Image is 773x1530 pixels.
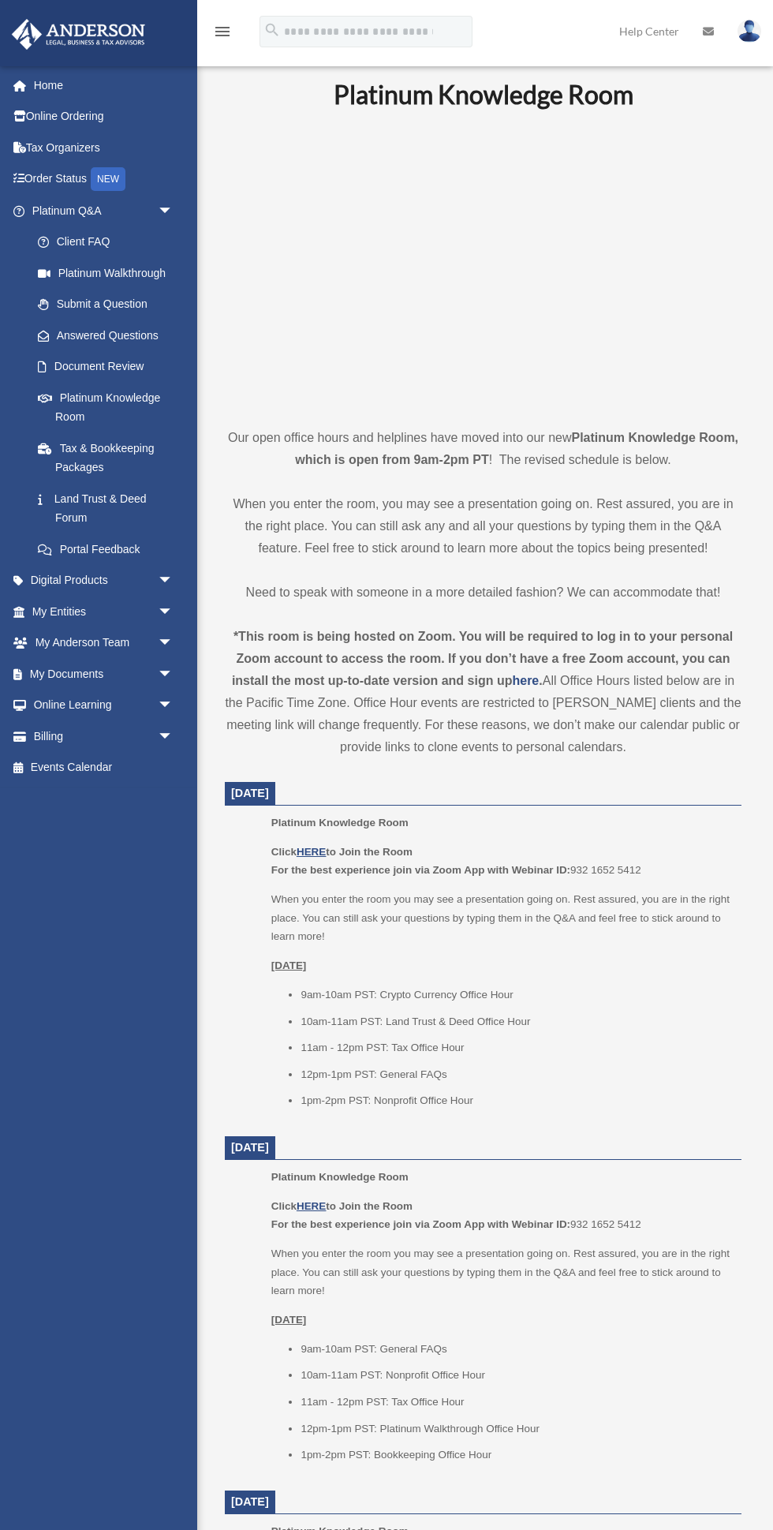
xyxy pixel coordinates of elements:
p: When you enter the room you may see a presentation going on. Rest assured, you are in the right p... [271,1244,730,1300]
p: Our open office hours and helplines have moved into our new ! The revised schedule is below. [225,427,741,471]
b: For the best experience join via Zoom App with Webinar ID: [271,864,570,876]
span: Platinum Knowledge Room [271,1171,409,1183]
p: Need to speak with someone in a more detailed fashion? We can accommodate that! [225,582,741,604]
p: When you enter the room, you may see a presentation going on. Rest assured, you are in the right ... [225,493,741,559]
span: arrow_drop_down [158,596,189,628]
strong: *This room is being hosted on Zoom. You will be required to log in to your personal Zoom account ... [232,630,733,687]
li: 9am-10am PST: General FAQs [301,1340,730,1359]
li: 12pm-1pm PST: Platinum Walkthrough Office Hour [301,1420,730,1438]
li: 10am-11am PST: Land Trust & Deed Office Hour [301,1012,730,1031]
a: My Anderson Teamarrow_drop_down [11,627,197,659]
span: arrow_drop_down [158,720,189,753]
iframe: 231110_Toby_KnowledgeRoom [247,131,720,398]
i: menu [213,22,232,41]
i: search [263,21,281,39]
u: [DATE] [271,1314,307,1326]
li: 1pm-2pm PST: Nonprofit Office Hour [301,1091,730,1110]
a: My Documentsarrow_drop_down [11,658,197,690]
span: arrow_drop_down [158,690,189,722]
a: HERE [297,1200,326,1212]
p: When you enter the room you may see a presentation going on. Rest assured, you are in the right p... [271,890,730,946]
b: Click to Join the Room [271,1200,413,1212]
a: Portal Feedback [22,533,197,565]
li: 11am - 12pm PST: Tax Office Hour [301,1393,730,1412]
a: HERE [297,846,326,858]
span: [DATE] [231,1141,269,1154]
span: Platinum Knowledge Room [271,817,409,829]
a: Document Review [22,351,197,383]
li: 1pm-2pm PST: Bookkeeping Office Hour [301,1446,730,1465]
div: All Office Hours listed below are in the Pacific Time Zone. Office Hour events are restricted to ... [225,626,741,758]
li: 12pm-1pm PST: General FAQs [301,1065,730,1084]
p: 932 1652 5412 [271,1197,730,1234]
u: [DATE] [271,960,307,971]
a: My Entitiesarrow_drop_down [11,596,197,627]
span: arrow_drop_down [158,627,189,660]
a: Platinum Walkthrough [22,257,197,289]
img: User Pic [738,20,761,43]
a: Events Calendar [11,752,197,784]
a: menu [213,28,232,41]
a: Client FAQ [22,226,197,258]
li: 11am - 12pm PST: Tax Office Hour [301,1038,730,1057]
a: Platinum Knowledge Room [22,382,189,432]
span: [DATE] [231,787,269,799]
span: arrow_drop_down [158,195,189,227]
a: Billingarrow_drop_down [11,720,197,752]
a: Land Trust & Deed Forum [22,483,197,533]
a: Digital Productsarrow_drop_down [11,565,197,597]
img: Anderson Advisors Platinum Portal [7,19,150,50]
a: Order StatusNEW [11,163,197,196]
span: arrow_drop_down [158,658,189,690]
span: [DATE] [231,1495,269,1508]
a: Submit a Question [22,289,197,320]
a: Platinum Q&Aarrow_drop_down [11,195,197,226]
li: 9am-10am PST: Crypto Currency Office Hour [301,986,730,1004]
a: Tax Organizers [11,132,197,163]
b: Click to Join the Room [271,846,413,858]
b: Platinum Knowledge Room [334,79,633,110]
p: 932 1652 5412 [271,843,730,880]
a: Online Ordering [11,101,197,133]
a: Home [11,69,197,101]
li: 10am-11am PST: Nonprofit Office Hour [301,1366,730,1385]
div: NEW [91,167,125,191]
strong: . [539,674,542,687]
a: here [512,674,539,687]
a: Tax & Bookkeeping Packages [22,432,197,483]
a: Answered Questions [22,320,197,351]
a: Online Learningarrow_drop_down [11,690,197,721]
span: arrow_drop_down [158,565,189,597]
b: For the best experience join via Zoom App with Webinar ID: [271,1218,570,1230]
